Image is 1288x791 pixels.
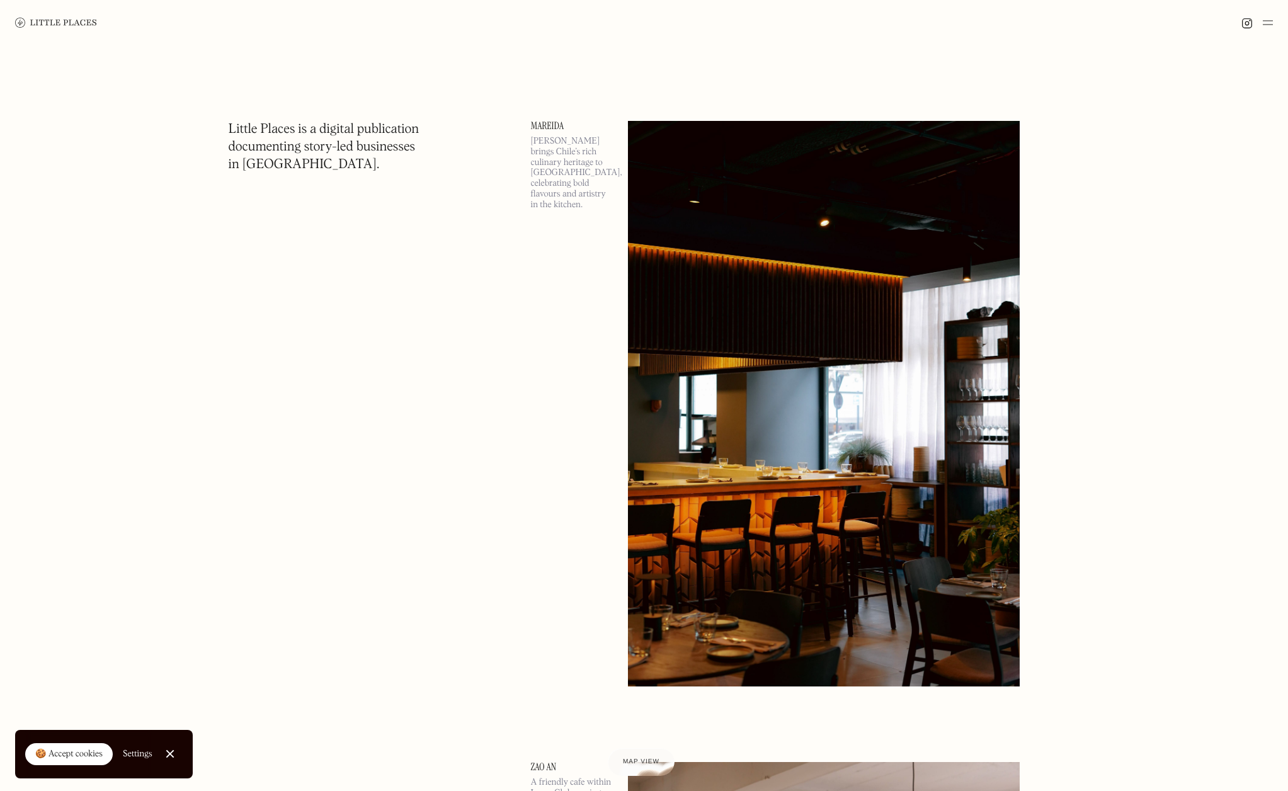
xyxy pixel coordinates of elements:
[35,748,103,761] div: 🍪 Accept cookies
[123,749,152,758] div: Settings
[531,762,613,772] a: Zao An
[531,121,613,131] a: Mareida
[123,740,152,768] a: Settings
[531,136,613,210] p: [PERSON_NAME] brings Chile’s rich culinary heritage to [GEOGRAPHIC_DATA], celebrating bold flavou...
[628,121,1020,686] img: Mareida
[157,741,183,766] a: Close Cookie Popup
[623,758,659,765] span: Map view
[229,121,419,174] h1: Little Places is a digital publication documenting story-led businesses in [GEOGRAPHIC_DATA].
[608,748,675,776] a: Map view
[25,743,113,766] a: 🍪 Accept cookies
